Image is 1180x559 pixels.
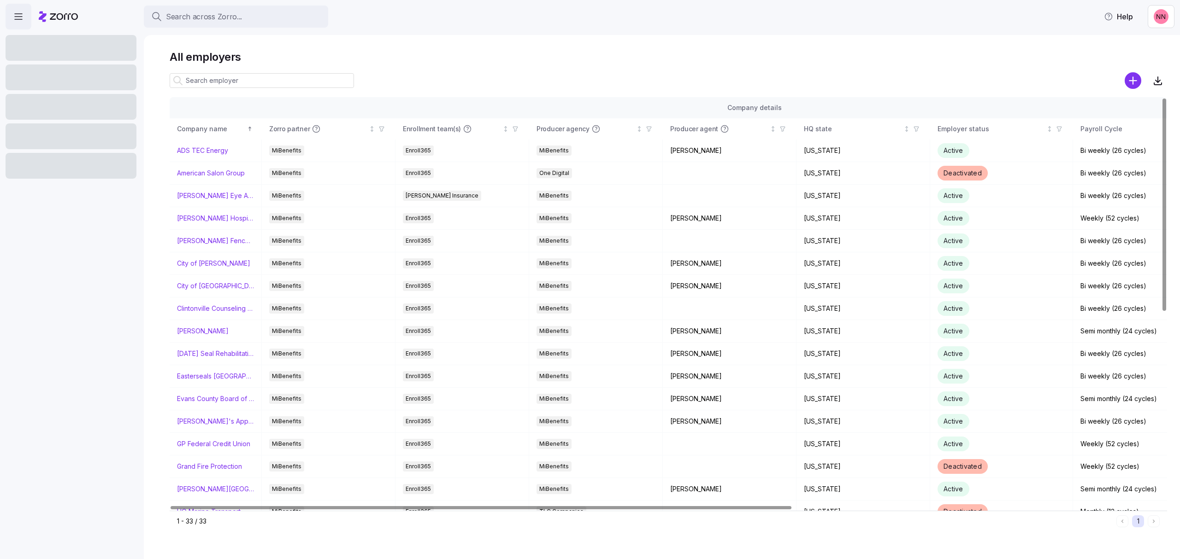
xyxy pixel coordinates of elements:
span: MiBenefits [539,484,569,494]
span: Active [944,304,963,312]
span: MiBenefits [272,191,301,201]
div: 1 - 33 / 33 [177,517,1113,526]
td: [US_STATE] [796,140,930,162]
button: Previous page [1116,515,1128,527]
div: Not sorted [369,126,375,132]
span: MiBenefits [539,303,569,314]
span: Enroll365 [406,168,431,178]
span: Enroll365 [406,349,431,359]
span: MiBenefits [539,236,569,246]
span: [PERSON_NAME] Insurance [406,191,478,201]
span: MiBenefits [539,416,569,426]
span: MiBenefits [272,146,301,156]
td: [US_STATE] [796,455,930,478]
span: Active [944,327,963,335]
button: Help [1097,7,1140,26]
span: Active [944,192,963,199]
span: MiBenefits [272,258,301,268]
td: [US_STATE] [796,185,930,207]
td: [US_STATE] [796,388,930,410]
span: MiBenefits [272,439,301,449]
span: MiBenefits [539,213,569,223]
span: Enroll365 [406,281,431,291]
span: MiBenefits [272,484,301,494]
div: Employer status [938,124,1044,134]
span: MiBenefits [272,416,301,426]
span: MiBenefits [272,281,301,291]
span: Enroll365 [406,146,431,156]
a: Evans County Board of Commissioners [177,394,254,403]
a: Grand Fire Protection [177,462,242,471]
span: MiBenefits [272,349,301,359]
div: Not sorted [502,126,509,132]
span: MiBenefits [272,303,301,314]
td: [PERSON_NAME] [663,252,796,275]
span: MiBenefits [272,394,301,404]
td: [PERSON_NAME] [663,140,796,162]
span: Deactivated [944,462,982,470]
span: MiBenefits [272,326,301,336]
span: Active [944,146,963,154]
span: MiBenefits [272,236,301,246]
span: Enroll365 [406,371,431,381]
span: Help [1104,11,1133,22]
span: Enroll365 [406,326,431,336]
span: Active [944,440,963,448]
td: [US_STATE] [796,320,930,343]
a: City of [GEOGRAPHIC_DATA] [177,281,254,291]
div: Sorted ascending [247,126,253,132]
span: Active [944,214,963,222]
span: MiBenefits [272,461,301,472]
th: Producer agentNot sorted [663,118,796,140]
span: Active [944,259,963,267]
h1: All employers [170,50,1167,64]
td: [US_STATE] [796,207,930,230]
span: Search across Zorro... [166,11,242,23]
span: Enroll365 [406,439,431,449]
a: [PERSON_NAME] Eye Associates [177,191,254,200]
span: MiBenefits [272,213,301,223]
td: [PERSON_NAME] [663,410,796,433]
button: Next page [1148,515,1160,527]
td: [PERSON_NAME] [663,343,796,365]
a: Easterseals [GEOGRAPHIC_DATA] & [GEOGRAPHIC_DATA][US_STATE] [177,372,254,381]
td: [US_STATE] [796,162,930,185]
a: American Salon Group [177,169,245,178]
th: Employer statusNot sorted [930,118,1073,140]
td: [PERSON_NAME] [663,320,796,343]
th: HQ stateNot sorted [796,118,930,140]
span: Producer agency [537,124,590,134]
a: Clintonville Counseling and Wellness [177,304,254,313]
span: Active [944,372,963,380]
div: Payroll Cycle [1080,124,1178,134]
span: Zorro partner [269,124,310,134]
th: Enrollment team(s)Not sorted [395,118,529,140]
td: [US_STATE] [796,410,930,433]
td: [US_STATE] [796,297,930,320]
td: [PERSON_NAME] [663,275,796,297]
input: Search employer [170,73,354,88]
span: Enroll365 [406,213,431,223]
td: [US_STATE] [796,433,930,455]
span: MiBenefits [539,191,569,201]
span: One Digital [539,168,569,178]
div: HQ state [804,124,902,134]
div: Not sorted [1046,126,1053,132]
th: Zorro partnerNot sorted [262,118,395,140]
td: [PERSON_NAME] [663,207,796,230]
span: Active [944,237,963,245]
td: [PERSON_NAME] [663,478,796,501]
span: Active [944,282,963,290]
span: Enroll365 [406,484,431,494]
td: [US_STATE] [796,501,930,523]
span: Active [944,417,963,425]
th: Company nameSorted ascending [170,118,262,140]
a: [PERSON_NAME] Fence Company [177,236,254,245]
span: MiBenefits [539,439,569,449]
span: MiBenefits [539,326,569,336]
a: City of [PERSON_NAME] [177,259,250,268]
span: MiBenefits [539,349,569,359]
span: Enroll365 [406,394,431,404]
span: MiBenefits [272,168,301,178]
td: [PERSON_NAME] [663,365,796,388]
